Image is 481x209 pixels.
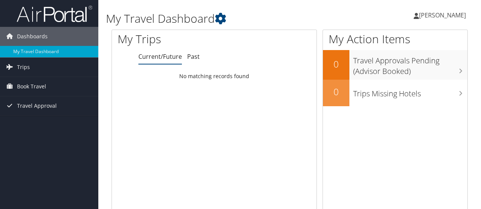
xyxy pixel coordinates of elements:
a: 0Travel Approvals Pending (Advisor Booked) [323,50,467,79]
span: [PERSON_NAME] [419,11,466,19]
span: Travel Approval [17,96,57,115]
span: Book Travel [17,77,46,96]
img: airportal-logo.png [17,5,92,23]
span: Dashboards [17,27,48,46]
h1: My Trips [118,31,226,47]
span: Trips [17,58,30,77]
a: Past [187,52,200,61]
td: No matching records found [112,69,317,83]
h2: 0 [323,85,349,98]
a: Current/Future [138,52,182,61]
h1: My Travel Dashboard [106,11,351,27]
h3: Trips Missing Hotels [353,85,467,99]
h3: Travel Approvals Pending (Advisor Booked) [353,52,467,77]
a: [PERSON_NAME] [414,4,473,27]
h2: 0 [323,58,349,71]
h1: My Action Items [323,31,467,47]
a: 0Trips Missing Hotels [323,80,467,106]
